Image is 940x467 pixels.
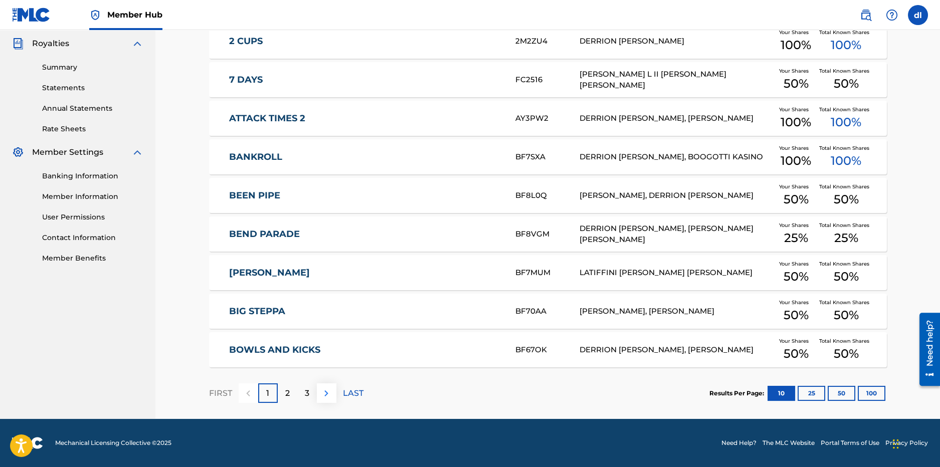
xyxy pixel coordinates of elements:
img: right [320,387,332,399]
a: Summary [42,62,143,73]
span: Your Shares [779,29,813,36]
a: Contact Information [42,232,143,243]
a: [PERSON_NAME] [229,267,502,279]
a: Statements [42,83,143,93]
p: 3 [305,387,309,399]
span: Member Settings [32,146,103,158]
span: Your Shares [779,337,813,345]
span: 100 % [781,36,811,54]
span: 50 % [783,306,808,324]
span: 50 % [783,75,808,93]
span: Mechanical Licensing Collective © 2025 [55,438,171,447]
div: [PERSON_NAME] L II [PERSON_NAME] [PERSON_NAME] [580,69,773,91]
div: AY3PW2 [515,113,580,124]
div: DERRION [PERSON_NAME] [580,36,773,47]
img: Top Rightsholder [89,9,101,21]
div: [PERSON_NAME], [PERSON_NAME] [580,306,773,317]
div: DERRION [PERSON_NAME], [PERSON_NAME] [580,113,773,124]
span: Total Known Shares [819,144,873,152]
a: Banking Information [42,171,143,181]
a: BEND PARADE [229,228,502,240]
span: 100 % [831,113,861,131]
a: BANKROLL [229,151,502,163]
div: Drag [893,429,899,459]
button: 10 [768,386,795,401]
span: Total Known Shares [819,67,873,75]
span: Total Known Shares [819,299,873,306]
span: Your Shares [779,67,813,75]
a: User Permissions [42,212,143,222]
img: Member Settings [12,146,24,158]
img: MLC Logo [12,8,51,22]
a: 2 CUPS [229,36,502,47]
p: FIRST [209,387,232,399]
span: Your Shares [779,183,813,190]
div: DERRION [PERSON_NAME], [PERSON_NAME] [PERSON_NAME] [580,223,773,246]
span: 50 % [783,190,808,208]
div: BF7MUM [515,267,580,279]
span: 50 % [783,345,808,363]
span: Total Known Shares [819,183,873,190]
span: Total Known Shares [819,106,873,113]
a: Portal Terms of Use [821,438,879,447]
img: search [860,9,872,21]
a: BEEN PIPE [229,190,502,201]
a: BOWLS AND KICKS [229,344,502,356]
span: Your Shares [779,106,813,113]
a: 7 DAYS [229,74,502,86]
span: Royalties [32,38,69,50]
span: Total Known Shares [819,221,873,229]
img: help [886,9,898,21]
span: Total Known Shares [819,29,873,36]
p: 1 [266,387,269,399]
span: 50 % [833,75,858,93]
div: User Menu [908,5,928,25]
a: Annual Statements [42,103,143,114]
a: Member Benefits [42,253,143,264]
img: Royalties [12,38,24,50]
div: [PERSON_NAME], DERRION [PERSON_NAME] [580,190,773,201]
div: DERRION [PERSON_NAME], [PERSON_NAME] [580,344,773,356]
div: Help [882,5,902,25]
a: Need Help? [721,438,757,447]
button: 100 [858,386,885,401]
span: Total Known Shares [819,337,873,345]
span: 100 % [781,152,811,170]
span: Member Hub [107,9,162,21]
span: 25 % [784,229,808,247]
a: ATTACK TIMES 2 [229,113,502,124]
a: Member Information [42,191,143,202]
a: Public Search [856,5,876,25]
div: BF70AA [515,306,580,317]
a: Rate Sheets [42,124,143,134]
span: 50 % [833,306,858,324]
span: Total Known Shares [819,260,873,268]
span: 50 % [783,268,808,286]
div: BF7SXA [515,151,580,163]
div: BF8VGM [515,228,580,240]
div: LATIFFINI [PERSON_NAME] [PERSON_NAME] [580,267,773,279]
span: Your Shares [779,260,813,268]
a: The MLC Website [763,438,815,447]
div: FC2516 [515,74,580,86]
p: 2 [285,387,290,399]
span: 25 % [834,229,858,247]
a: BIG STEPPA [229,306,502,317]
div: DERRION [PERSON_NAME], BOOGOTTI KASINO [580,151,773,163]
span: 50 % [833,268,858,286]
div: 2M2ZU4 [515,36,580,47]
div: BF67OK [515,344,580,356]
img: logo [12,437,43,449]
img: expand [131,146,143,158]
span: 100 % [831,36,861,54]
iframe: Chat Widget [890,419,940,467]
img: expand [131,38,143,50]
span: Your Shares [779,299,813,306]
span: 50 % [833,190,858,208]
span: 100 % [781,113,811,131]
button: 50 [828,386,855,401]
button: 25 [798,386,825,401]
iframe: Resource Center [912,309,940,389]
